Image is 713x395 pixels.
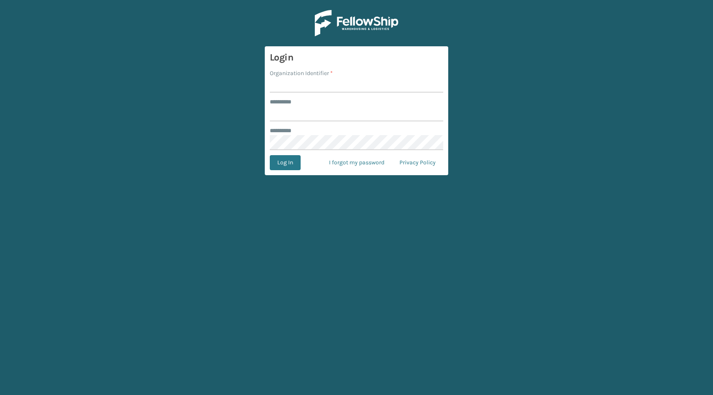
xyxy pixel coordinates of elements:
a: I forgot my password [321,155,392,170]
a: Privacy Policy [392,155,443,170]
label: Organization Identifier [270,69,333,78]
button: Log In [270,155,301,170]
h3: Login [270,51,443,64]
img: Logo [315,10,398,36]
